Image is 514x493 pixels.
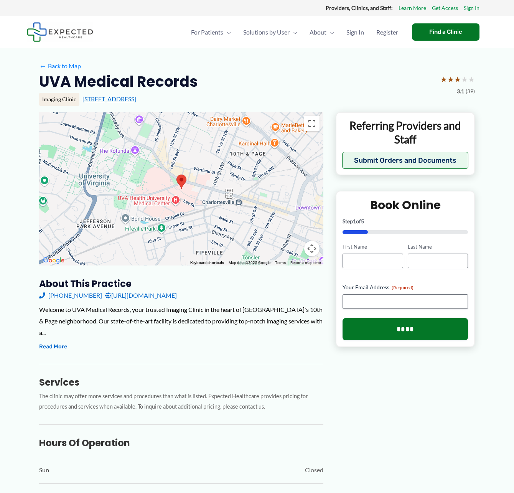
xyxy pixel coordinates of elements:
h2: UVA Medical Records [39,72,198,91]
a: Report a map error [290,261,321,265]
img: Expected Healthcare Logo - side, dark font, small [27,22,93,42]
span: Map data ©2025 Google [229,261,270,265]
a: Sign In [340,19,370,46]
span: 1 [353,218,356,224]
img: Google [41,256,66,265]
h3: Hours of Operation [39,437,323,449]
h3: About this practice [39,278,323,290]
span: 5 [361,218,364,224]
button: Toggle fullscreen view [304,116,320,131]
span: (39) [466,86,475,96]
a: Register [370,19,404,46]
span: 3.1 [457,86,464,96]
a: ←Back to Map [39,60,81,72]
button: Submit Orders and Documents [342,152,468,169]
p: Referring Providers and Staff [342,119,468,147]
h2: Book Online [343,198,468,213]
strong: Providers, Clinics, and Staff: [326,5,393,11]
p: Step of [343,219,468,224]
span: Register [376,19,398,46]
a: Solutions by UserMenu Toggle [237,19,303,46]
label: First Name [343,243,403,251]
p: The clinic may offer more services and procedures than what is listed. Expected Healthcare provid... [39,391,323,412]
div: Imaging Clinic [39,93,79,106]
span: (Required) [392,285,414,290]
button: Keyboard shortcuts [190,260,224,265]
span: ★ [461,72,468,86]
a: Terms (opens in new tab) [275,261,286,265]
span: ← [39,62,46,69]
span: For Patients [191,19,223,46]
div: Welcome to UVA Medical Records, your trusted Imaging Clinic in the heart of [GEOGRAPHIC_DATA]'s 1... [39,304,323,338]
a: Get Access [432,3,458,13]
button: Map camera controls [304,241,320,256]
span: ★ [447,72,454,86]
a: Sign In [464,3,479,13]
a: Learn More [399,3,426,13]
span: About [310,19,326,46]
span: ★ [454,72,461,86]
button: Read More [39,342,67,351]
a: [STREET_ADDRESS] [82,95,136,102]
label: Your Email Address [343,284,468,291]
h3: Services [39,376,323,388]
label: Last Name [408,243,468,251]
nav: Primary Site Navigation [185,19,404,46]
a: Open this area in Google Maps (opens a new window) [41,256,66,265]
span: Menu Toggle [326,19,334,46]
span: Menu Toggle [223,19,231,46]
a: AboutMenu Toggle [303,19,340,46]
span: Sign In [346,19,364,46]
a: Find a Clinic [412,23,479,41]
a: [PHONE_NUMBER] [39,290,102,301]
a: [URL][DOMAIN_NAME] [105,290,177,301]
span: Sun [39,464,49,476]
a: For PatientsMenu Toggle [185,19,237,46]
span: Solutions by User [243,19,290,46]
span: Menu Toggle [290,19,297,46]
span: ★ [468,72,475,86]
span: ★ [440,72,447,86]
span: Closed [305,464,323,476]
